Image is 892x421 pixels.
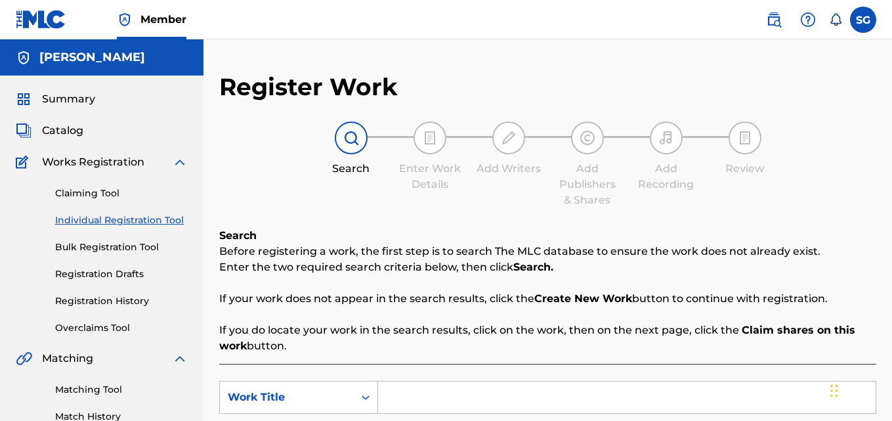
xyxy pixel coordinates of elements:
img: search [766,12,782,28]
a: SummarySummary [16,91,95,107]
img: Top Rightsholder [117,12,133,28]
div: Help [795,7,821,33]
span: Matching [42,351,93,366]
img: expand [172,154,188,170]
p: Enter the two required search criteria below, then click [219,259,876,275]
img: MLC Logo [16,10,66,29]
a: Claiming Tool [55,187,188,200]
a: Registration Drafts [55,267,188,281]
img: step indicator icon for Search [343,130,359,146]
div: Search [318,161,384,177]
div: Add Writers [476,161,542,177]
img: Works Registration [16,154,33,170]
p: Before registering a work, the first step is to search The MLC database to ensure the work does n... [219,244,876,259]
strong: Create New Work [534,292,632,305]
a: CatalogCatalog [16,123,83,139]
p: If you do locate your work in the search results, click on the work, then on the next page, click... [219,322,876,354]
strong: Search. [513,261,553,273]
a: Registration History [55,294,188,308]
div: Enter Work Details [397,161,463,192]
div: Work Title [228,389,346,405]
img: help [800,12,816,28]
img: step indicator icon for Enter Work Details [422,130,438,146]
div: Add Recording [633,161,699,192]
span: Summary [42,91,95,107]
a: Individual Registration Tool [55,213,188,227]
span: Works Registration [42,154,144,170]
img: step indicator icon for Add Publishers & Shares [580,130,595,146]
a: Matching Tool [55,383,188,397]
b: Search [219,229,257,242]
a: Bulk Registration Tool [55,240,188,254]
h5: Silas Gross [39,50,145,65]
a: Overclaims Tool [55,321,188,335]
img: step indicator icon for Add Recording [658,130,674,146]
h2: Register Work [219,72,398,102]
img: expand [172,351,188,366]
img: Summary [16,91,32,107]
iframe: Chat Widget [826,358,892,421]
div: Review [712,161,778,177]
span: Catalog [42,123,83,139]
span: Member [140,12,186,27]
p: If your work does not appear in the search results, click the button to continue with registration. [219,291,876,307]
a: Public Search [761,7,787,33]
img: Matching [16,351,32,366]
div: Drag [830,371,838,410]
div: Notifications [829,13,842,26]
img: Catalog [16,123,32,139]
img: step indicator icon for Review [737,130,753,146]
img: Accounts [16,50,32,66]
div: User Menu [850,7,876,33]
div: Add Publishers & Shares [555,161,620,208]
img: step indicator icon for Add Writers [501,130,517,146]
